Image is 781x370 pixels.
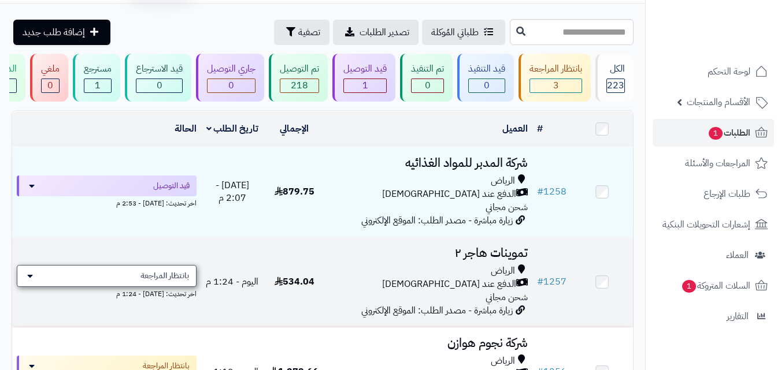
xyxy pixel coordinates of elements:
[382,188,516,201] span: الدفع عند [DEMOGRAPHIC_DATA]
[726,247,749,263] span: العملاء
[422,20,505,45] a: طلباتي المُوكلة
[175,122,197,136] a: الحالة
[704,186,750,202] span: طلبات الإرجاع
[553,79,559,92] span: 3
[274,20,330,45] button: تصفية
[431,25,479,39] span: طلباتي المُوكلة
[516,54,593,102] a: بانتظار المراجعة 3
[709,127,723,140] span: 1
[84,62,112,76] div: مسترجع
[682,280,696,293] span: 1
[47,79,53,92] span: 0
[84,79,111,92] div: 1
[333,20,419,45] a: تصدير الطلبات
[685,155,750,171] span: المراجعات والأسئلة
[537,185,543,199] span: #
[537,185,567,199] a: #1258
[153,180,190,192] span: قيد التوصيل
[157,79,162,92] span: 0
[491,264,515,278] span: الرياض
[491,354,515,368] span: الرياض
[362,79,368,92] span: 1
[653,241,774,269] a: العملاء
[653,272,774,300] a: السلات المتروكة1
[344,79,386,92] div: 1
[593,54,636,102] a: الكل223
[537,122,543,136] a: #
[206,122,259,136] a: تاريخ الطلب
[280,122,309,136] a: الإجمالي
[662,216,750,233] span: إشعارات التحويلات البنكية
[361,214,513,227] span: زيارة مباشرة - مصدر الطلب: الموقع الإلكتروني
[708,125,750,141] span: الطلبات
[71,54,123,102] a: مسترجع 1
[13,20,110,45] a: إضافة طلب جديد
[653,150,774,177] a: المراجعات والأسئلة
[140,270,189,282] span: بانتظار المراجعة
[17,287,197,299] div: اخر تحديث: [DATE] - 1:24 م
[484,79,490,92] span: 0
[455,54,516,102] a: قيد التنفيذ 0
[41,62,60,76] div: ملغي
[727,308,749,324] span: التقارير
[208,79,255,92] div: 0
[530,79,582,92] div: 3
[537,275,567,289] a: #1257
[194,54,266,102] a: جاري التوصيل 0
[653,302,774,330] a: التقارير
[136,79,182,92] div: 0
[95,79,101,92] span: 1
[343,62,387,76] div: قيد التوصيل
[216,178,249,205] span: [DATE] - 2:07 م
[468,62,505,76] div: قيد التنفيذ
[537,275,543,289] span: #
[17,196,197,208] div: اخر تحديث: [DATE] - 2:53 م
[298,25,320,39] span: تصفية
[425,79,431,92] span: 0
[361,304,513,317] span: زيارة مباشرة - مصدر الطلب: الموقع الإلكتروني
[486,200,528,214] span: شحن مجاني
[469,79,505,92] div: 0
[23,25,85,39] span: إضافة طلب جديد
[42,79,59,92] div: 0
[653,119,774,147] a: الطلبات1
[280,79,319,92] div: 218
[330,156,528,170] h3: شركة المدبر للمواد الغذائيه
[360,25,409,39] span: تصدير الطلبات
[330,54,398,102] a: قيد التوصيل 1
[207,62,256,76] div: جاري التوصيل
[491,174,515,188] span: الرياض
[28,54,71,102] a: ملغي 0
[653,58,774,85] a: لوحة التحكم
[398,54,455,102] a: تم التنفيذ 0
[330,246,528,260] h3: تموينات هاجر ٢
[228,79,234,92] span: 0
[206,275,258,289] span: اليوم - 1:24 م
[291,79,308,92] span: 218
[330,337,528,350] h3: شركة نجوم هوازن
[653,211,774,238] a: إشعارات التحويلات البنكية
[275,185,314,199] span: 879.75
[123,54,194,102] a: قيد الاسترجاع 0
[606,62,625,76] div: الكل
[530,62,582,76] div: بانتظار المراجعة
[275,275,314,289] span: 534.04
[382,278,516,291] span: الدفع عند [DEMOGRAPHIC_DATA]
[502,122,528,136] a: العميل
[486,290,528,304] span: شحن مجاني
[681,278,750,294] span: السلات المتروكة
[280,62,319,76] div: تم التوصيل
[412,79,443,92] div: 0
[607,79,624,92] span: 223
[266,54,330,102] a: تم التوصيل 218
[411,62,444,76] div: تم التنفيذ
[136,62,183,76] div: قيد الاسترجاع
[653,180,774,208] a: طلبات الإرجاع
[708,63,750,80] span: لوحة التحكم
[687,94,750,110] span: الأقسام والمنتجات
[702,27,770,51] img: logo-2.png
